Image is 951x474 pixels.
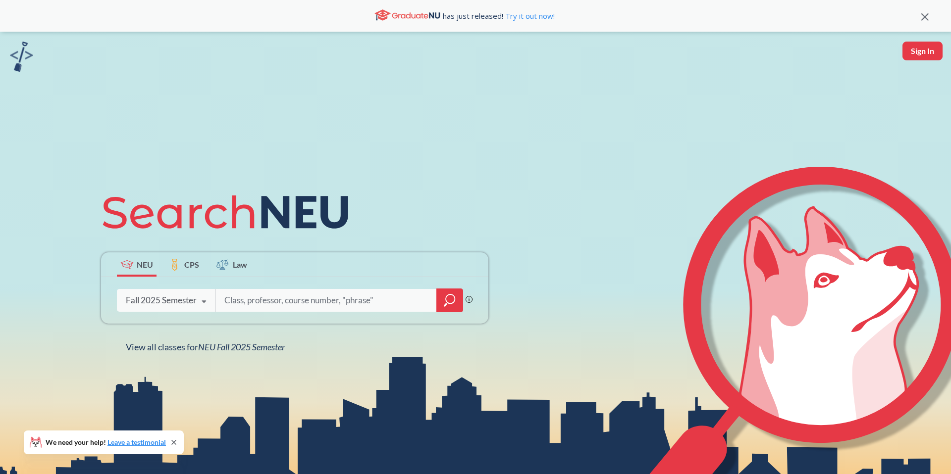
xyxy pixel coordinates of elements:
input: Class, professor, course number, "phrase" [223,290,429,311]
div: magnifying glass [436,288,463,312]
span: We need your help! [46,439,166,446]
span: View all classes for [126,341,285,352]
div: Fall 2025 Semester [126,295,197,306]
span: NEU Fall 2025 Semester [198,341,285,352]
img: sandbox logo [10,42,33,72]
a: sandbox logo [10,42,33,75]
svg: magnifying glass [444,293,456,307]
span: has just released! [443,10,555,21]
span: NEU [137,259,153,270]
a: Try it out now! [503,11,555,21]
span: CPS [184,259,199,270]
button: Sign In [902,42,943,60]
a: Leave a testimonial [107,438,166,446]
span: Law [233,259,247,270]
